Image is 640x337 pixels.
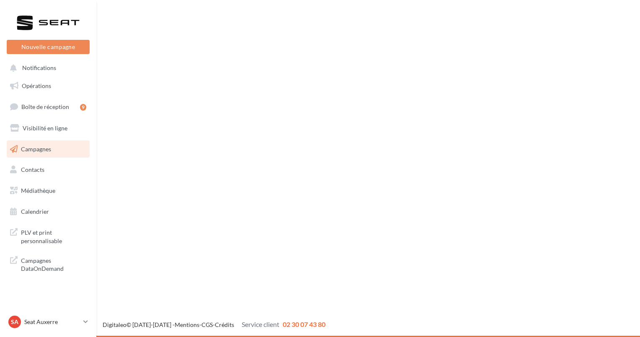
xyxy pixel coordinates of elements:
a: SA Seat Auxerre [7,314,90,330]
a: Opérations [5,77,91,95]
span: Campagnes DataOnDemand [21,255,86,273]
a: Campagnes [5,140,91,158]
span: © [DATE]-[DATE] - - - [103,321,325,328]
a: Contacts [5,161,91,179]
span: Médiathèque [21,187,55,194]
a: Crédits [215,321,234,328]
span: Visibilité en ligne [23,124,67,132]
a: CGS [201,321,213,328]
button: Nouvelle campagne [7,40,90,54]
span: Service client [242,320,279,328]
a: Médiathèque [5,182,91,200]
span: Notifications [22,65,56,72]
a: Calendrier [5,203,91,220]
div: 9 [80,104,86,111]
span: Contacts [21,166,44,173]
span: Campagnes [21,145,51,152]
span: Boîte de réception [21,103,69,110]
span: Opérations [22,82,51,89]
a: PLV et print personnalisable [5,223,91,248]
a: Campagnes DataOnDemand [5,251,91,276]
a: Mentions [175,321,199,328]
a: Boîte de réception9 [5,98,91,116]
span: Calendrier [21,208,49,215]
span: SA [11,318,18,326]
span: PLV et print personnalisable [21,227,86,245]
a: Visibilité en ligne [5,119,91,137]
p: Seat Auxerre [24,318,80,326]
a: Digitaleo [103,321,126,328]
span: 02 30 07 43 80 [283,320,325,328]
